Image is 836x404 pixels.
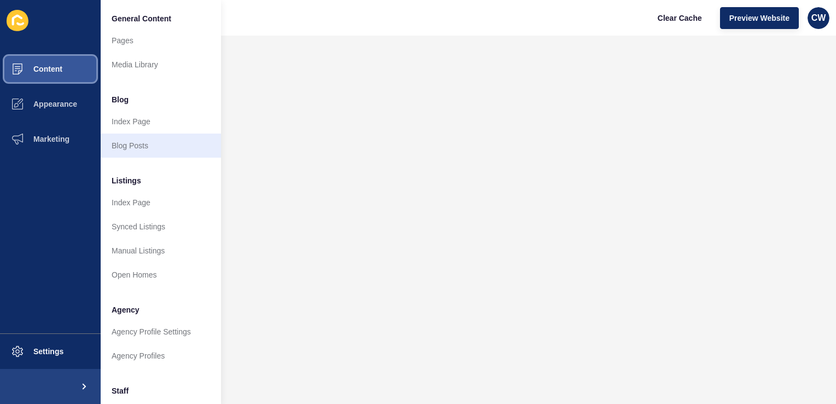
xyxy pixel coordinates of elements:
[811,13,826,24] span: CW
[101,344,221,368] a: Agency Profiles
[101,263,221,287] a: Open Homes
[101,134,221,158] a: Blog Posts
[101,239,221,263] a: Manual Listings
[658,13,702,24] span: Clear Cache
[112,13,171,24] span: General Content
[101,53,221,77] a: Media Library
[101,28,221,53] a: Pages
[648,7,711,29] button: Clear Cache
[112,385,129,396] span: Staff
[101,109,221,134] a: Index Page
[112,94,129,105] span: Blog
[101,191,221,215] a: Index Page
[112,304,140,315] span: Agency
[112,175,141,186] span: Listings
[720,7,799,29] button: Preview Website
[101,320,221,344] a: Agency Profile Settings
[729,13,789,24] span: Preview Website
[101,215,221,239] a: Synced Listings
